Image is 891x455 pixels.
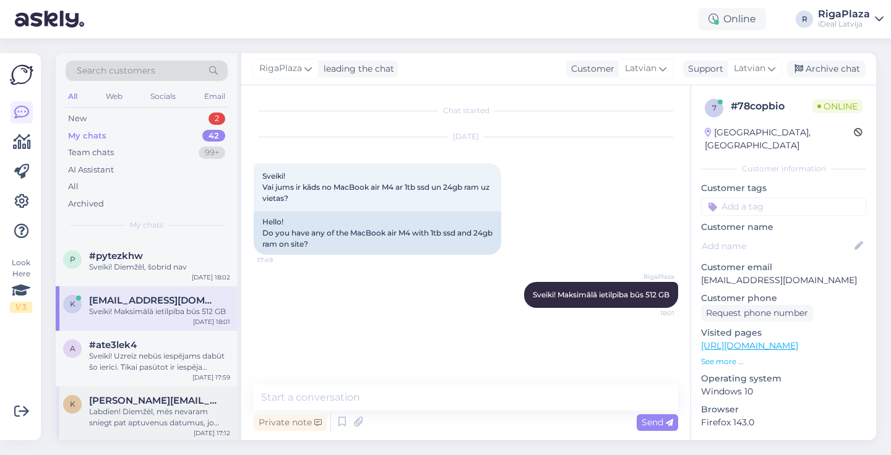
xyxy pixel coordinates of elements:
[683,62,723,75] div: Support
[701,261,866,274] p: Customer email
[193,317,230,326] div: [DATE] 18:01
[701,326,866,339] p: Visited pages
[68,198,104,210] div: Archived
[625,62,656,75] span: Latvian
[89,395,218,406] span: k.krimmele@gmail.com
[194,428,230,438] div: [DATE] 17:12
[254,211,501,255] div: Hello! Do you have any of the MacBook air M4 with 1tb ssd and 24gb ram on site?
[702,239,852,253] input: Add name
[701,163,866,174] div: Customer information
[787,61,865,77] div: Archive chat
[10,302,32,313] div: 1 / 3
[712,103,717,113] span: 7
[70,299,75,308] span: k
[148,88,178,104] div: Socials
[731,99,812,114] div: # 78copbio
[130,219,163,231] span: My chats
[701,403,866,416] p: Browser
[89,339,137,351] span: #ate3lek4
[68,130,106,142] div: My chats
[77,64,155,77] span: Search customers
[68,164,114,176] div: AI Assistant
[254,105,678,116] div: Chat started
[89,351,230,373] div: Sveiki! Uzreiz nebūs iespējams dabūt šo ierīci. Tikai pasūtot ir iespēja saņemt ātrāk nekā bez ri...
[89,262,230,273] div: Sveiki! Diemžēl, šobrid nav
[701,385,866,398] p: Windows 10
[812,100,863,113] span: Online
[701,305,813,321] div: Request phone number
[566,62,614,75] div: Customer
[89,295,218,306] span: kristapskk@gmail.com
[10,63,33,87] img: Askly Logo
[68,113,87,125] div: New
[259,62,302,75] span: RigaPlaza
[319,62,394,75] div: leading the chat
[10,257,32,313] div: Look Here
[70,399,75,409] span: k
[257,255,304,265] span: 17:49
[642,417,673,428] span: Send
[818,9,870,19] div: RigaPlaza
[734,62,765,75] span: Latvian
[701,292,866,305] p: Customer phone
[202,88,228,104] div: Email
[68,147,114,159] div: Team chats
[66,88,80,104] div: All
[70,344,75,353] span: a
[254,131,678,142] div: [DATE]
[68,181,79,193] div: All
[705,126,854,152] div: [GEOGRAPHIC_DATA], [GEOGRAPHIC_DATA]
[262,171,491,203] span: Sveiki! Vai jums ir kāds no MacBook air M4 ar 1tb ssd un 24gb ram uz vietas?
[89,406,230,428] div: Labdien! Diemžēl, mēs nevaram sniegt pat aptuvenus datumus, jo piegādes nāk nesistemātiski un pie...
[192,373,230,382] div: [DATE] 17:59
[701,340,798,351] a: [URL][DOMAIN_NAME]
[701,182,866,195] p: Customer tags
[254,414,327,431] div: Private note
[701,221,866,234] p: Customer name
[701,356,866,367] p: See more ...
[701,274,866,287] p: [EMAIL_ADDRESS][DOMAIN_NAME]
[699,8,766,30] div: Online
[701,372,866,385] p: Operating system
[103,88,125,104] div: Web
[89,250,143,262] span: #pytezkhw
[628,308,674,318] span: 18:01
[89,306,230,317] div: Sveiki! Maksimālā ietilpība būs 512 GB
[209,113,225,125] div: 2
[628,272,674,281] span: RigaPlaza
[796,11,813,28] div: R
[70,255,75,264] span: p
[202,130,225,142] div: 42
[818,19,870,29] div: iDeal Latvija
[192,273,230,282] div: [DATE] 18:02
[701,197,866,216] input: Add a tag
[701,416,866,429] p: Firefox 143.0
[818,9,884,29] a: RigaPlazaiDeal Latvija
[533,290,669,299] span: Sveiki! Maksimālā ietilpība būs 512 GB
[199,147,225,159] div: 99+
